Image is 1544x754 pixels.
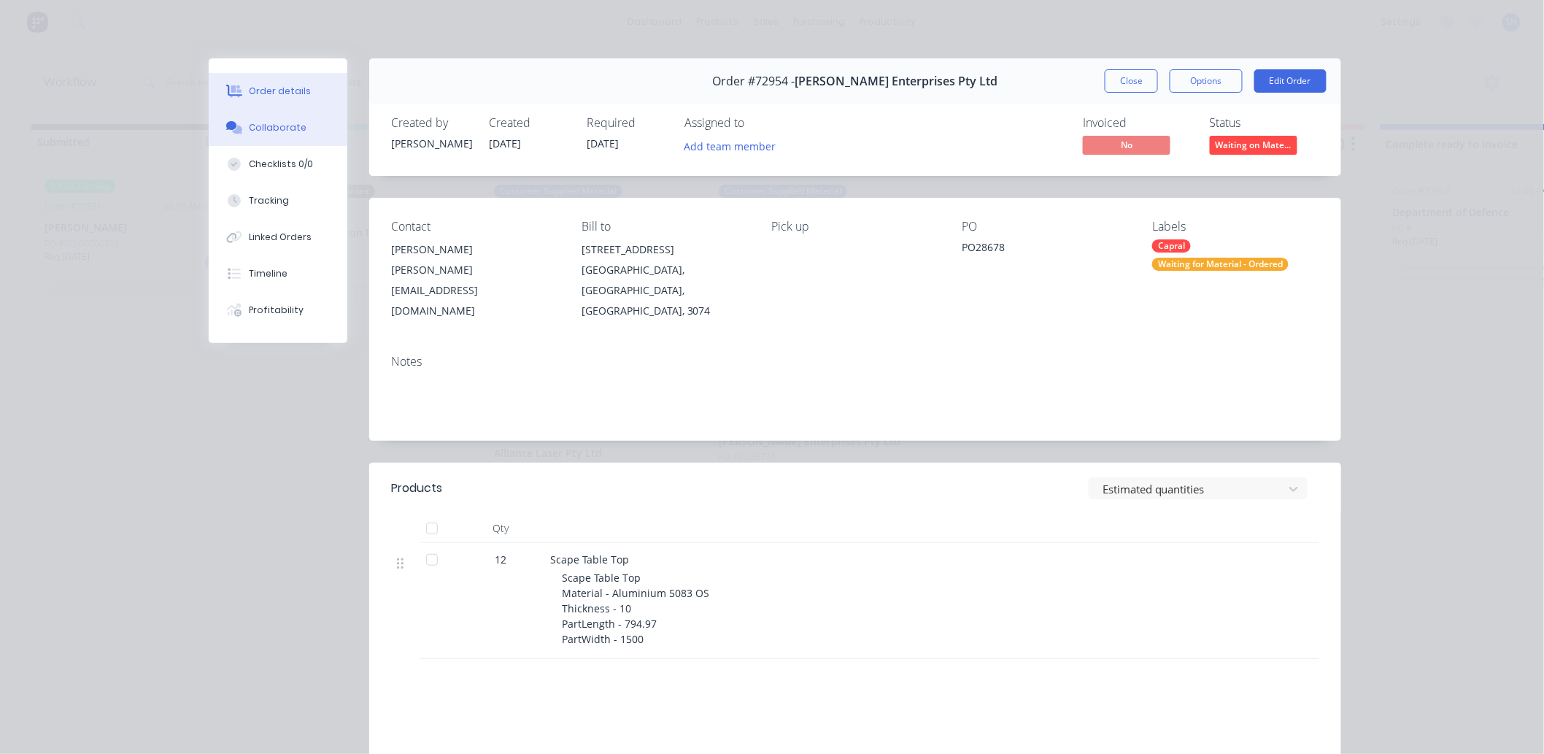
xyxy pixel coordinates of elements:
[495,552,506,567] span: 12
[1254,69,1327,93] button: Edit Order
[250,304,304,317] div: Profitability
[391,116,471,130] div: Created by
[209,292,347,328] button: Profitability
[1152,220,1319,234] div: Labels
[209,109,347,146] button: Collaborate
[391,239,558,260] div: [PERSON_NAME]
[1152,239,1191,253] div: Capral
[1170,69,1243,93] button: Options
[772,220,939,234] div: Pick up
[250,121,307,134] div: Collaborate
[209,146,347,182] button: Checklists 0/0
[391,220,558,234] div: Contact
[582,220,749,234] div: Bill to
[1210,136,1297,154] span: Waiting on Mate...
[1210,116,1319,130] div: Status
[1105,69,1158,93] button: Close
[391,355,1319,369] div: Notes
[962,239,1129,260] div: PO28678
[550,553,629,566] span: Scape Table Top
[209,182,347,219] button: Tracking
[676,136,784,155] button: Add team member
[250,158,314,171] div: Checklists 0/0
[795,74,998,88] span: [PERSON_NAME] Enterprises Pty Ltd
[489,116,569,130] div: Created
[1083,136,1170,154] span: No
[209,219,347,255] button: Linked Orders
[582,260,749,321] div: [GEOGRAPHIC_DATA], [GEOGRAPHIC_DATA], [GEOGRAPHIC_DATA], 3074
[684,116,830,130] div: Assigned to
[250,85,312,98] div: Order details
[391,136,471,151] div: [PERSON_NAME]
[250,194,290,207] div: Tracking
[391,480,442,497] div: Products
[1083,116,1192,130] div: Invoiced
[209,255,347,292] button: Timeline
[587,116,667,130] div: Required
[489,136,521,150] span: [DATE]
[1210,136,1297,158] button: Waiting on Mate...
[713,74,795,88] span: Order #72954 -
[587,136,619,150] span: [DATE]
[209,73,347,109] button: Order details
[391,239,558,321] div: [PERSON_NAME][PERSON_NAME][EMAIL_ADDRESS][DOMAIN_NAME]
[391,260,558,321] div: [PERSON_NAME][EMAIL_ADDRESS][DOMAIN_NAME]
[1152,258,1289,271] div: Waiting for Material - Ordered
[582,239,749,321] div: [STREET_ADDRESS][GEOGRAPHIC_DATA], [GEOGRAPHIC_DATA], [GEOGRAPHIC_DATA], 3074
[684,136,784,155] button: Add team member
[457,514,544,543] div: Qty
[582,239,749,260] div: [STREET_ADDRESS]
[562,571,709,646] span: Scape Table Top Material - Aluminium 5083 OS Thickness - 10 PartLength - 794.97 PartWidth - 1500
[250,267,288,280] div: Timeline
[962,220,1129,234] div: PO
[250,231,312,244] div: Linked Orders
